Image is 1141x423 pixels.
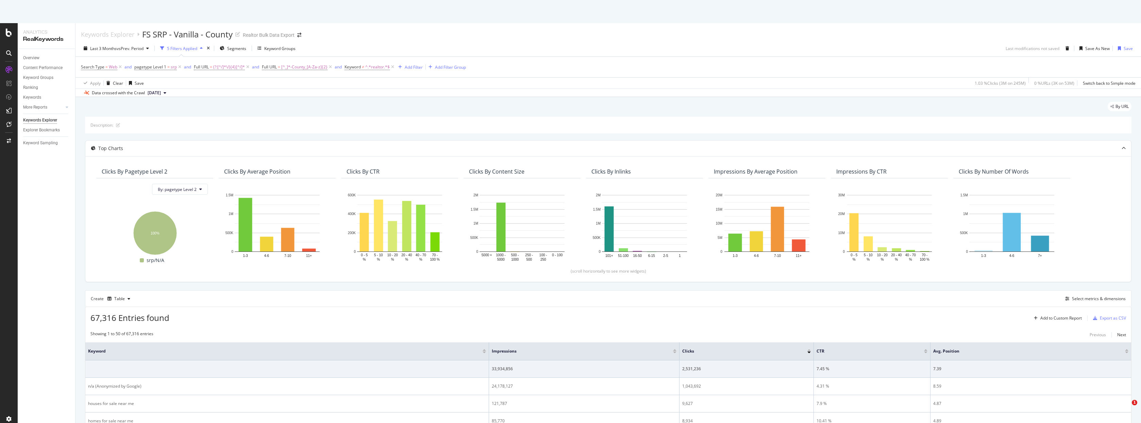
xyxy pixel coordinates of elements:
[91,293,133,304] div: Create
[90,122,113,128] div: Description:
[377,258,380,261] text: %
[142,29,233,40] div: FS SRP - Vanilla - County
[1115,43,1133,54] button: Save
[716,207,722,211] text: 15M
[754,254,759,257] text: 4-6
[88,348,472,354] span: Keyword
[255,43,298,54] button: Keyword Groups
[205,45,211,52] div: times
[23,127,70,134] a: Explorer Bookmarks
[1090,332,1106,338] div: Previous
[262,64,277,70] span: Full URL
[151,231,160,235] text: 100%
[81,43,152,54] button: Last 3 MonthsvsPrev. Period
[152,184,208,195] button: By: pagetype Level 2
[426,63,466,71] button: Add Filter Group
[23,104,47,111] div: More Reports
[469,192,575,263] div: A chart.
[591,168,631,175] div: Clicks By Inlinks
[432,253,438,257] text: 70 -
[492,401,676,407] div: 121,787
[836,168,887,175] div: Impressions By CTR
[593,235,601,239] text: 500K
[354,250,356,254] text: 0
[959,192,1065,263] div: A chart.
[720,250,722,254] text: 0
[102,168,167,175] div: Clicks By pagetype Level 2
[148,90,161,96] span: 2025 Jan. 17th
[23,84,38,91] div: Ranking
[836,192,942,263] svg: A chart.
[1117,331,1126,339] button: Next
[23,64,70,71] a: Content Performance
[1118,400,1134,416] iframe: Intercom live chat
[126,78,144,88] button: Save
[492,348,663,354] span: Impressions
[1077,43,1110,54] button: Save As New
[1038,254,1042,257] text: 7+
[23,140,70,147] a: Keyword Sampling
[618,254,629,257] text: 51-100
[284,254,291,257] text: 7-10
[975,80,1026,86] div: 1.03 % Clicks ( 3M on 245M )
[348,193,356,197] text: 600K
[297,33,301,37] div: arrow-right-arrow-left
[229,212,233,216] text: 1M
[525,253,533,257] text: 250 -
[81,78,101,88] button: Apply
[157,43,205,54] button: 5 Filters Applied
[23,127,60,134] div: Explorer Bookmarks
[348,212,356,216] text: 400K
[591,192,698,263] div: A chart.
[135,80,144,86] div: Save
[252,64,259,70] button: and
[81,64,104,70] span: Search Type
[482,253,492,257] text: 5000 +
[933,401,1128,407] div: 4.87
[492,366,676,372] div: 33,934,856
[1072,296,1126,302] div: Select metrics & dimensions
[184,64,191,70] button: and
[405,64,423,70] div: Add Filter
[733,254,738,257] text: 1-3
[648,254,655,257] text: 6-15
[104,78,123,88] button: Clear
[113,80,123,86] div: Clear
[593,207,601,211] text: 1.5M
[1124,46,1133,51] div: Save
[387,253,398,257] text: 10 - 20
[663,254,668,257] text: 2-5
[476,250,478,254] text: 0
[682,383,811,389] div: 1,043,692
[469,168,524,175] div: Clicks By Content Size
[231,250,233,254] text: 0
[1040,316,1082,320] div: Add to Custom Report
[881,258,884,261] text: %
[596,222,601,225] text: 1M
[401,253,412,257] text: 20 - 40
[843,250,845,254] text: 0
[391,258,394,261] text: %
[102,208,208,256] svg: A chart.
[88,401,486,407] div: houses for sale near me
[171,62,177,72] span: srp
[117,46,144,51] span: vs Prev. Period
[933,383,1128,389] div: 8.59
[817,383,927,389] div: 4.31 %
[838,231,845,234] text: 10M
[124,64,132,70] button: and
[335,64,342,70] div: and
[960,231,968,234] text: 500K
[605,254,613,257] text: 101+
[109,62,117,72] span: Web
[134,64,166,70] span: pagetype Level 1
[90,46,117,51] span: Last 3 Months
[817,366,927,372] div: 7.45 %
[864,253,873,257] text: 5 - 10
[345,64,361,70] span: Keyword
[23,94,41,101] div: Keywords
[679,254,681,257] text: 1
[877,253,888,257] text: 10 - 20
[347,192,453,263] div: A chart.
